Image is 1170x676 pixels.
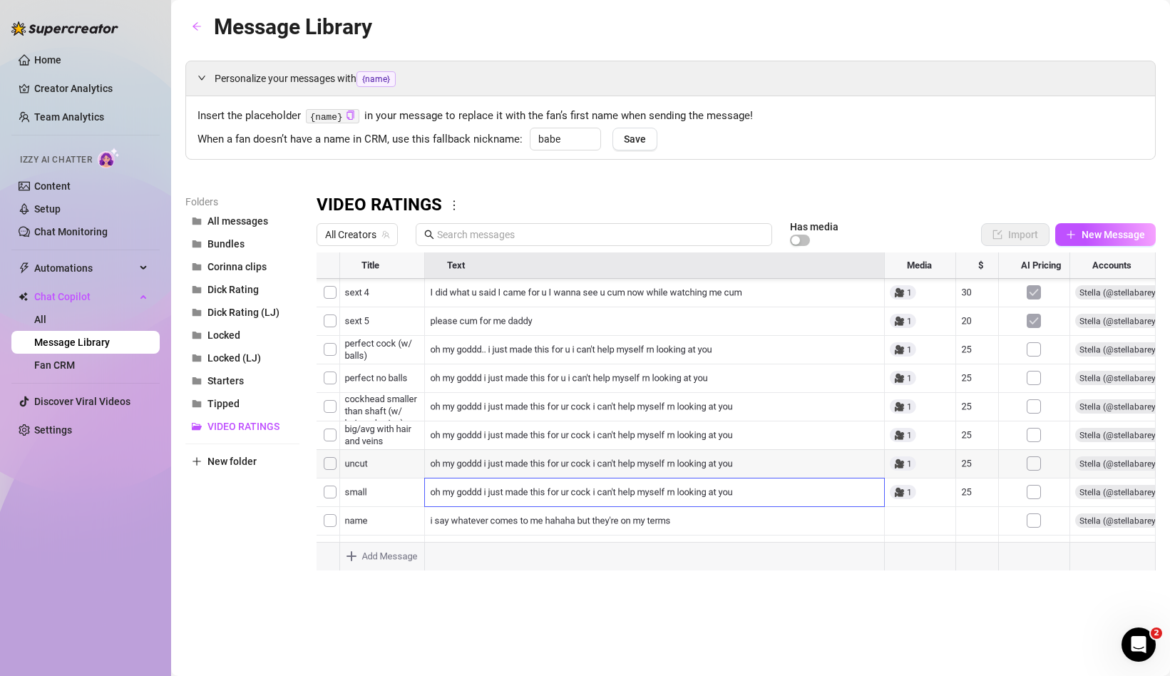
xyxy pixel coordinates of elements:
[214,10,372,43] article: Message Library
[207,352,261,364] span: Locked (LJ)
[612,128,657,150] button: Save
[1082,229,1145,240] span: New Message
[325,224,389,245] span: All Creators
[197,73,206,82] span: expanded
[197,131,523,148] span: When a fan doesn’t have a name in CRM, use this fallback nickname:
[192,262,202,272] span: folder
[207,421,279,432] span: VIDEO RATINGS
[34,54,61,66] a: Home
[34,424,72,436] a: Settings
[185,194,299,210] article: Folders
[34,257,135,280] span: Automations
[381,230,390,239] span: team
[192,216,202,226] span: folder
[356,71,396,87] span: {name}
[20,153,92,167] span: Izzy AI Chatter
[215,71,1144,87] span: Personalize your messages with
[1122,628,1156,662] iframe: Intercom live chat
[192,456,202,466] span: plus
[34,111,104,123] a: Team Analytics
[317,194,442,217] h3: VIDEO RATINGS
[790,222,838,231] article: Has media
[207,398,240,409] span: Tipped
[346,111,355,121] button: Click to Copy
[185,415,299,438] button: VIDEO RATINGS
[34,337,110,348] a: Message Library
[192,376,202,386] span: folder
[192,307,202,317] span: folder
[34,180,71,192] a: Content
[192,21,202,31] span: arrow-left
[34,396,130,407] a: Discover Viral Videos
[207,238,245,250] span: Bundles
[207,284,259,295] span: Dick Rating
[185,255,299,278] button: Corinna clips
[1151,628,1162,639] span: 2
[34,203,61,215] a: Setup
[207,307,279,318] span: Dick Rating (LJ)
[185,278,299,301] button: Dick Rating
[185,450,299,473] button: New folder
[34,285,135,308] span: Chat Copilot
[185,369,299,392] button: Starters
[346,111,355,120] span: copy
[192,285,202,295] span: folder
[981,223,1050,246] button: Import
[437,227,764,242] input: Search messages
[448,199,461,212] span: more
[424,230,434,240] span: search
[192,239,202,249] span: folder
[192,399,202,409] span: folder
[192,330,202,340] span: folder
[207,215,268,227] span: All messages
[34,314,46,325] a: All
[207,375,244,386] span: Starters
[185,301,299,324] button: Dick Rating (LJ)
[185,210,299,232] button: All messages
[19,262,30,274] span: thunderbolt
[185,232,299,255] button: Bundles
[207,329,240,341] span: Locked
[34,226,108,237] a: Chat Monitoring
[197,108,1144,125] span: Insert the placeholder in your message to replace it with the fan’s first name when sending the m...
[192,353,202,363] span: folder
[1066,230,1076,240] span: plus
[1055,223,1156,246] button: New Message
[34,359,75,371] a: Fan CRM
[207,456,257,467] span: New folder
[185,392,299,415] button: Tipped
[34,77,148,100] a: Creator Analytics
[11,21,118,36] img: logo-BBDzfeDw.svg
[19,292,28,302] img: Chat Copilot
[186,61,1155,96] div: Personalize your messages with{name}
[207,261,267,272] span: Corinna clips
[185,347,299,369] button: Locked (LJ)
[98,148,120,168] img: AI Chatter
[624,133,646,145] span: Save
[306,109,359,124] code: {name}
[185,324,299,347] button: Locked
[192,421,202,431] span: folder-open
